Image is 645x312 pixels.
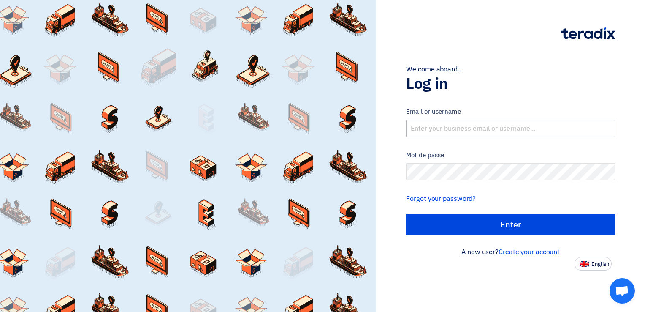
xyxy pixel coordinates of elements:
span: English [591,261,609,267]
div: Welcome aboard... [406,64,615,74]
a: Forgot your password? [406,194,476,204]
input: Enter your business email or username... [406,120,615,137]
label: Mot de passe [406,151,615,160]
font: A new user? [461,247,560,257]
a: Create your account [499,247,560,257]
h1: Log in [406,74,615,93]
img: en-US.png [580,261,589,267]
button: English [575,257,612,271]
img: Teradix logo [561,27,615,39]
a: Open chat [610,278,635,304]
input: Enter [406,214,615,235]
label: Email or username [406,107,615,117]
